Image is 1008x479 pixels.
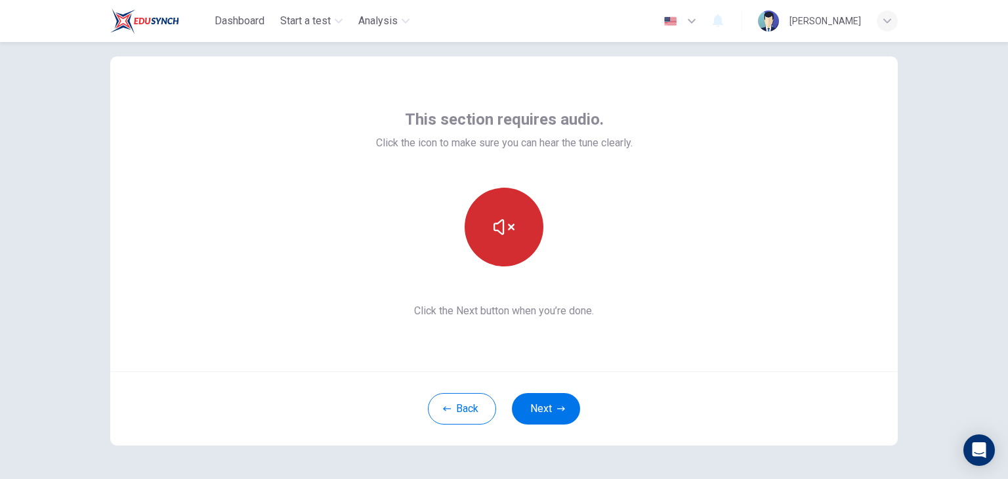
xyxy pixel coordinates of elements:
[662,16,679,26] img: en
[376,303,633,319] span: Click the Next button when you’re done.
[376,135,633,151] span: Click the icon to make sure you can hear the tune clearly.
[353,9,415,33] button: Analysis
[110,8,209,34] a: EduSynch logo
[405,109,604,130] span: This section requires audio.
[110,8,179,34] img: EduSynch logo
[275,9,348,33] button: Start a test
[758,10,779,31] img: Profile picture
[512,393,580,425] button: Next
[963,434,995,466] div: Open Intercom Messenger
[789,13,861,29] div: [PERSON_NAME]
[428,393,496,425] button: Back
[280,13,331,29] span: Start a test
[209,9,270,33] button: Dashboard
[358,13,398,29] span: Analysis
[215,13,264,29] span: Dashboard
